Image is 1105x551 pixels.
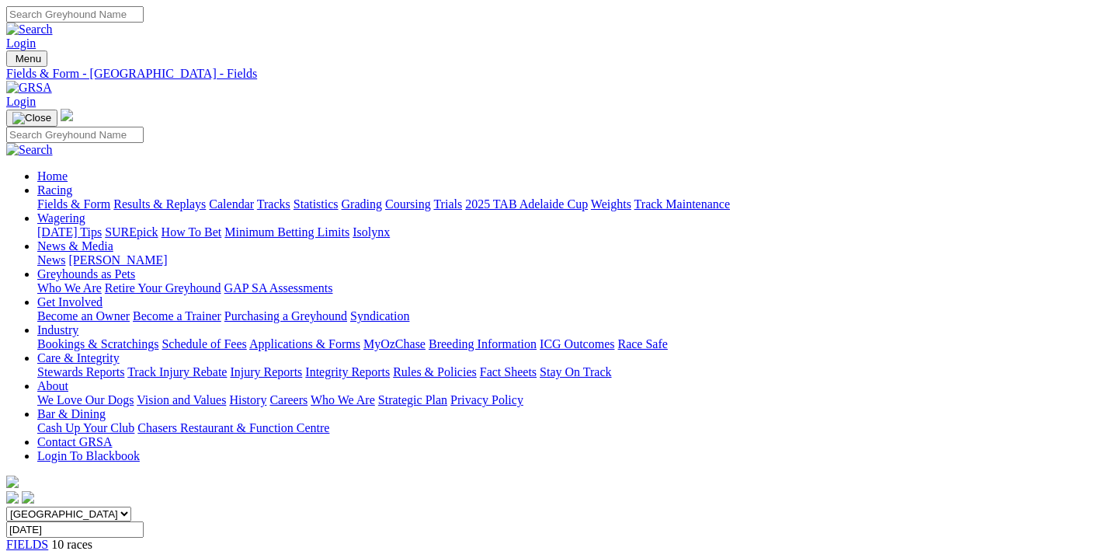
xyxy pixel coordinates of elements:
a: Chasers Restaurant & Function Centre [137,421,329,434]
a: Get Involved [37,295,103,309]
a: Fields & Form - [GEOGRAPHIC_DATA] - Fields [6,67,1099,81]
div: Greyhounds as Pets [37,281,1099,295]
a: News [37,253,65,267]
img: logo-grsa-white.png [61,109,73,121]
a: GAP SA Assessments [224,281,333,295]
a: Race Safe [617,337,667,350]
span: 10 races [51,538,92,551]
a: Fields & Form [37,197,110,211]
a: We Love Our Dogs [37,393,134,406]
a: MyOzChase [363,337,426,350]
button: Toggle navigation [6,110,57,127]
a: Strategic Plan [378,393,447,406]
div: Get Involved [37,309,1099,323]
input: Search [6,127,144,143]
a: Industry [37,323,78,337]
a: Cash Up Your Club [37,421,134,434]
a: Isolynx [353,225,390,239]
a: Results & Replays [113,197,206,211]
div: Care & Integrity [37,365,1099,379]
a: Purchasing a Greyhound [224,309,347,323]
div: News & Media [37,253,1099,267]
span: Menu [16,53,41,65]
div: Wagering [37,225,1099,239]
a: [PERSON_NAME] [68,253,167,267]
input: Select date [6,521,144,538]
a: Care & Integrity [37,351,120,364]
a: Contact GRSA [37,435,112,448]
a: Home [37,169,68,183]
a: Login To Blackbook [37,449,140,462]
a: Who We Are [311,393,375,406]
a: Tracks [257,197,290,211]
a: Trials [433,197,462,211]
input: Search [6,6,144,23]
a: Stewards Reports [37,365,124,378]
a: History [229,393,266,406]
a: Grading [342,197,382,211]
a: Track Maintenance [634,197,730,211]
div: Racing [37,197,1099,211]
a: Wagering [37,211,85,225]
a: Coursing [385,197,431,211]
div: Industry [37,337,1099,351]
a: Injury Reports [230,365,302,378]
a: Privacy Policy [450,393,523,406]
a: Track Injury Rebate [127,365,227,378]
img: logo-grsa-white.png [6,476,19,488]
a: [DATE] Tips [37,225,102,239]
a: Breeding Information [429,337,537,350]
a: About [37,379,68,392]
a: Greyhounds as Pets [37,267,135,281]
a: News & Media [37,239,113,253]
a: ICG Outcomes [540,337,614,350]
a: Bookings & Scratchings [37,337,158,350]
a: How To Bet [162,225,222,239]
img: twitter.svg [22,491,34,504]
a: Retire Your Greyhound [105,281,221,295]
a: Syndication [350,309,409,323]
a: Login [6,37,36,50]
a: Integrity Reports [305,365,390,378]
a: Rules & Policies [393,365,477,378]
a: Login [6,95,36,108]
a: Minimum Betting Limits [224,225,349,239]
a: Weights [591,197,631,211]
a: Vision and Values [137,393,226,406]
img: facebook.svg [6,491,19,504]
div: About [37,393,1099,407]
a: Careers [269,393,308,406]
img: GRSA [6,81,52,95]
img: Search [6,23,53,37]
img: Search [6,143,53,157]
a: SUREpick [105,225,158,239]
a: Stay On Track [540,365,611,378]
img: Close [12,112,51,124]
a: Who We Are [37,281,102,295]
a: Applications & Forms [249,337,360,350]
a: Become a Trainer [133,309,221,323]
a: Calendar [209,197,254,211]
a: Bar & Dining [37,407,106,420]
a: FIELDS [6,538,48,551]
a: Become an Owner [37,309,130,323]
a: Racing [37,183,72,197]
button: Toggle navigation [6,51,47,67]
div: Bar & Dining [37,421,1099,435]
a: Schedule of Fees [162,337,246,350]
a: Statistics [294,197,339,211]
a: 2025 TAB Adelaide Cup [465,197,588,211]
a: Fact Sheets [480,365,537,378]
